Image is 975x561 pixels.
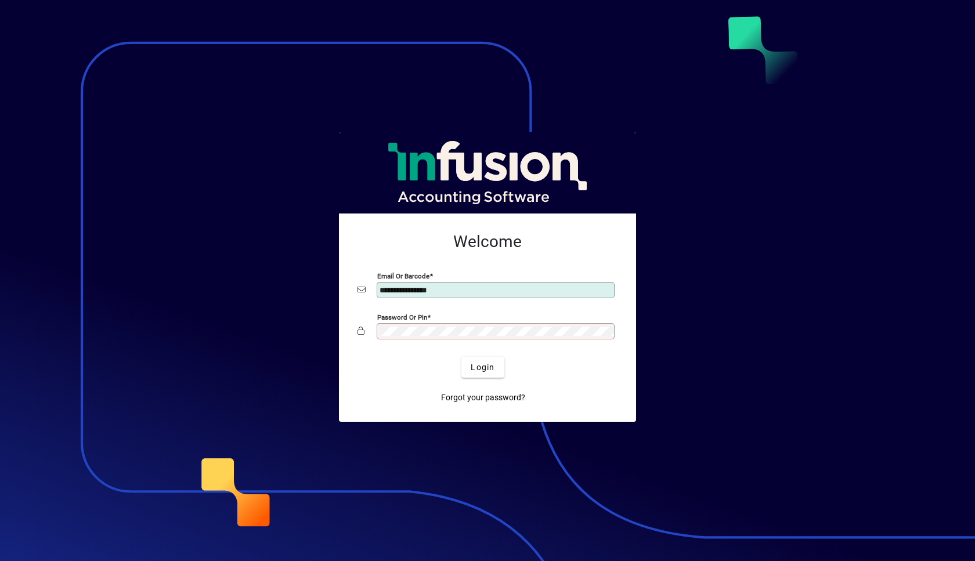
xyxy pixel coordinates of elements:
[471,361,494,374] span: Login
[441,392,525,404] span: Forgot your password?
[377,313,427,321] mat-label: Password or Pin
[358,232,617,252] h2: Welcome
[461,357,504,378] button: Login
[377,272,429,280] mat-label: Email or Barcode
[436,387,530,408] a: Forgot your password?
